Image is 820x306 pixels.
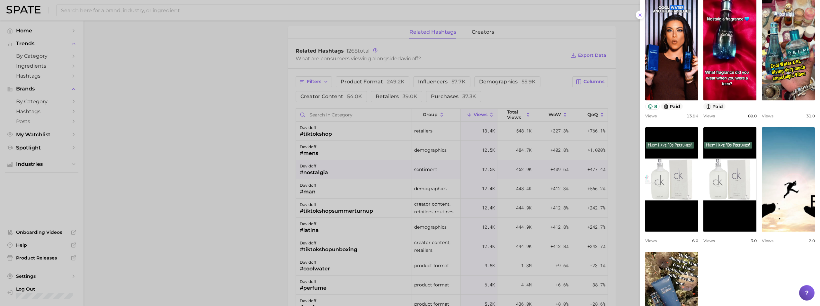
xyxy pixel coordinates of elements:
span: Views [645,238,657,243]
span: Views [645,114,657,118]
span: 6.0 [692,238,698,243]
span: Views [703,238,715,243]
span: Views [762,238,773,243]
span: Views [762,114,773,118]
button: 8 [645,103,660,110]
span: 13.9k [687,114,698,118]
span: 31.0 [806,114,815,118]
span: 2.0 [809,238,815,243]
span: 3.0 [751,238,757,243]
span: Views [703,114,715,118]
button: paid [661,103,683,110]
button: paid [703,103,726,110]
span: 89.0 [748,114,757,118]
